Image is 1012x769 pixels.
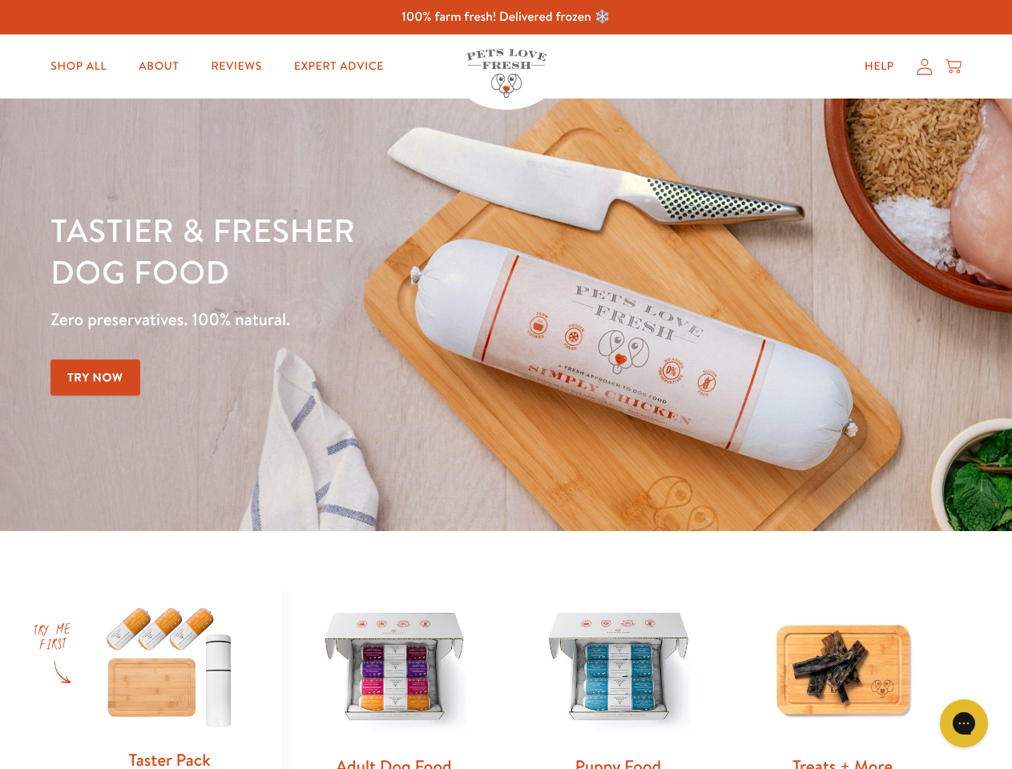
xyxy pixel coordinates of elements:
[198,50,274,83] a: Reviews
[50,305,658,334] p: Zero preservatives. 100% natural.
[852,50,907,83] a: Help
[466,49,546,98] img: Pets Love Fresh
[50,209,658,292] h1: Tastier & fresher dog food
[126,50,192,83] a: About
[38,50,119,83] a: Shop All
[932,694,996,753] iframe: Gorgias live chat messenger
[50,360,140,396] a: Try Now
[281,50,397,83] a: Expert Advice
